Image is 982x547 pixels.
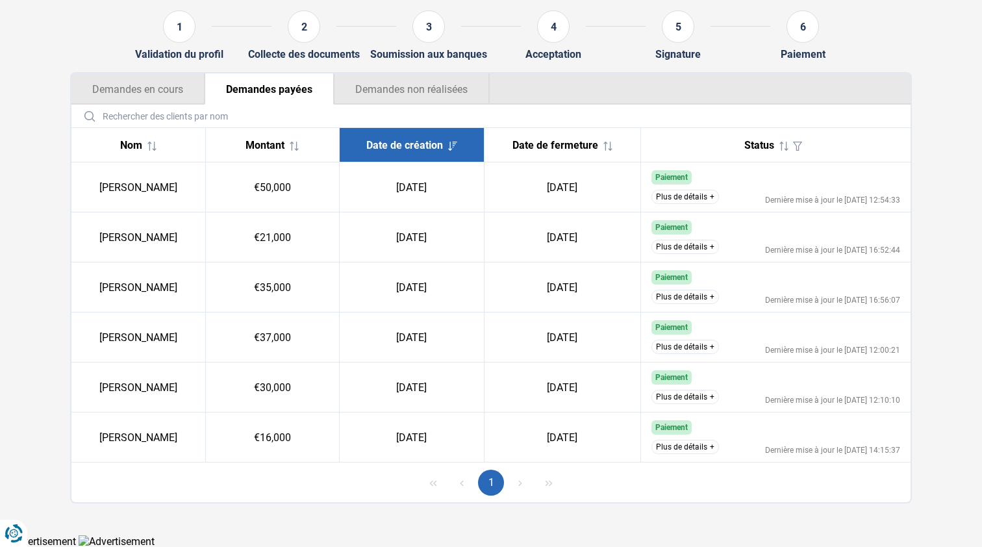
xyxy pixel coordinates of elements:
[651,190,719,204] button: Plus de détails
[507,470,533,496] button: Next Page
[71,363,205,413] td: [PERSON_NAME]
[787,10,819,43] div: 6
[339,262,484,312] td: [DATE]
[525,48,581,60] div: Acceptation
[339,413,484,463] td: [DATE]
[512,139,598,151] span: Date de fermeture
[339,162,484,212] td: [DATE]
[655,373,688,382] span: Paiement
[536,470,562,496] button: Last Page
[339,312,484,363] td: [DATE]
[288,10,320,43] div: 2
[420,470,446,496] button: First Page
[205,363,339,413] td: €30,000
[205,73,334,105] button: Demandes payées
[651,440,719,454] button: Plus de détails
[655,423,688,432] span: Paiement
[205,212,339,262] td: €21,000
[765,396,900,404] div: Dernière mise à jour le [DATE] 12:10:10
[655,223,688,232] span: Paiement
[651,290,719,304] button: Plus de détails
[163,10,195,43] div: 1
[205,413,339,463] td: €16,000
[655,273,688,282] span: Paiement
[245,139,284,151] span: Montant
[765,346,900,354] div: Dernière mise à jour le [DATE] 12:00:21
[120,139,142,151] span: Nom
[744,139,774,151] span: Status
[71,262,205,312] td: [PERSON_NAME]
[478,470,504,496] button: Page 1
[537,10,570,43] div: 4
[412,10,445,43] div: 3
[366,139,443,151] span: Date de création
[71,73,205,105] button: Demandes en cours
[484,162,640,212] td: [DATE]
[339,212,484,262] td: [DATE]
[205,312,339,363] td: €37,000
[71,212,205,262] td: [PERSON_NAME]
[662,10,694,43] div: 5
[484,363,640,413] td: [DATE]
[484,413,640,463] td: [DATE]
[205,262,339,312] td: €35,000
[370,48,487,60] div: Soumission aux banques
[781,48,825,60] div: Paiement
[765,296,900,304] div: Dernière mise à jour le [DATE] 16:56:07
[484,212,640,262] td: [DATE]
[484,262,640,312] td: [DATE]
[334,73,490,105] button: Demandes non réalisées
[651,340,719,354] button: Plus de détails
[71,413,205,463] td: [PERSON_NAME]
[484,312,640,363] td: [DATE]
[765,196,900,204] div: Dernière mise à jour le [DATE] 12:54:33
[248,48,360,60] div: Collecte des documents
[339,363,484,413] td: [DATE]
[651,390,719,404] button: Plus de détails
[655,323,688,332] span: Paiement
[655,173,688,182] span: Paiement
[135,48,223,60] div: Validation du profil
[77,105,905,127] input: Rechercher des clients par nom
[205,162,339,212] td: €50,000
[765,246,900,254] div: Dernière mise à jour le [DATE] 16:52:44
[655,48,701,60] div: Signature
[765,446,900,454] div: Dernière mise à jour le [DATE] 14:15:37
[449,470,475,496] button: Previous Page
[651,240,719,254] button: Plus de détails
[71,162,205,212] td: [PERSON_NAME]
[71,312,205,363] td: [PERSON_NAME]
